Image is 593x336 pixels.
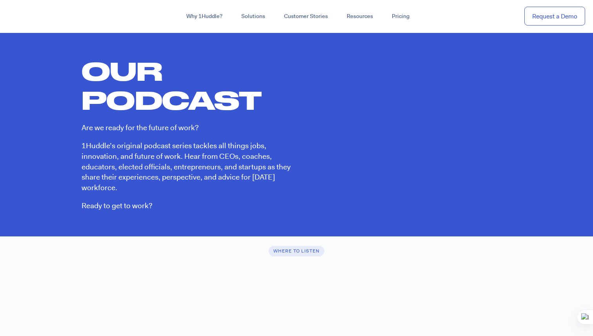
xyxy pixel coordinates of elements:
[273,248,320,254] span: WHERE TO LISTEN
[232,9,275,24] a: Solutions
[337,9,382,24] a: Resources
[275,9,337,24] a: Customer Stories
[321,261,340,280] img: google podcasts
[177,9,232,24] a: Why 1Huddle?
[287,261,306,280] img: spotify
[524,7,585,26] a: Request a Demo
[8,9,64,24] img: ...
[382,9,419,24] a: Pricing
[253,261,272,280] img: apple podcast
